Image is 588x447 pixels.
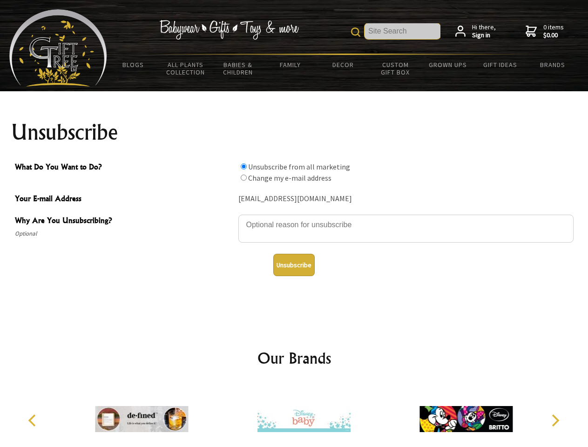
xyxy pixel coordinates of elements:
img: Babyware - Gifts - Toys and more... [9,9,107,87]
input: What Do You Want to Do? [241,163,247,169]
input: What Do You Want to Do? [241,175,247,181]
a: Brands [527,55,579,74]
h2: Our Brands [19,347,570,369]
a: Custom Gift Box [369,55,422,82]
textarea: Why Are You Unsubscribing? [238,215,574,243]
span: Hi there, [472,23,496,40]
strong: Sign in [472,31,496,40]
label: Unsubscribe from all marketing [248,162,350,171]
a: Hi there,Sign in [455,23,496,40]
label: Change my e-mail address [248,173,331,183]
a: 0 items$0.00 [526,23,564,40]
button: Previous [23,410,44,431]
a: Decor [317,55,369,74]
a: Babies & Children [212,55,264,82]
h1: Unsubscribe [11,121,577,143]
span: 0 items [543,23,564,40]
img: Babywear - Gifts - Toys & more [159,20,299,40]
a: BLOGS [107,55,160,74]
button: Next [545,410,565,431]
a: Family [264,55,317,74]
button: Unsubscribe [273,254,315,276]
span: Optional [15,228,234,239]
a: Gift Ideas [474,55,527,74]
img: product search [351,27,360,37]
span: Your E-mail Address [15,193,234,206]
span: What Do You Want to Do? [15,161,234,175]
a: All Plants Collection [160,55,212,82]
a: Grown Ups [421,55,474,74]
strong: $0.00 [543,31,564,40]
div: [EMAIL_ADDRESS][DOMAIN_NAME] [238,192,574,206]
span: Why Are You Unsubscribing? [15,215,234,228]
input: Site Search [365,23,440,39]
